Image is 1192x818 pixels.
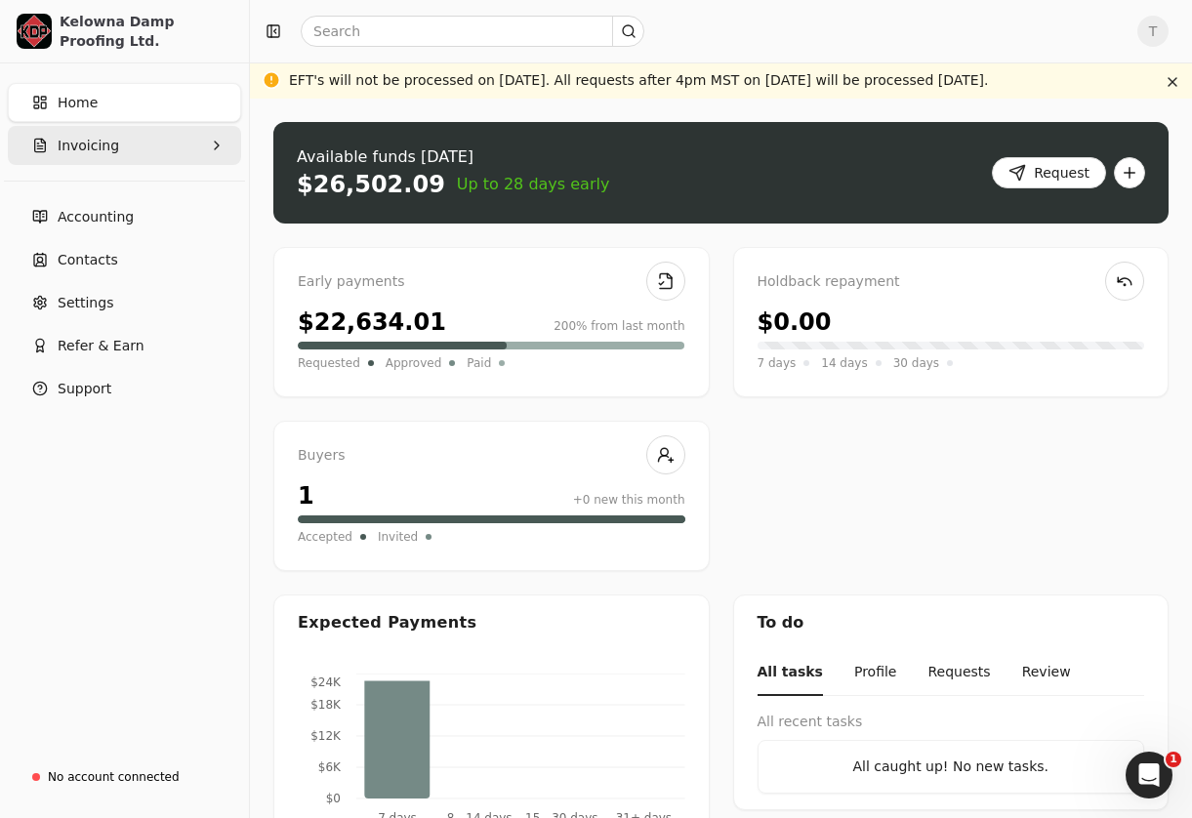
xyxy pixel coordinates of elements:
[301,16,644,47] input: Search
[992,157,1106,188] button: Request
[298,271,685,293] div: Early payments
[8,83,241,122] a: Home
[58,207,134,227] span: Accounting
[8,326,241,365] button: Refer & Earn
[48,768,180,786] div: No account connected
[821,353,867,373] span: 14 days
[758,712,1145,732] div: All recent tasks
[734,595,1169,650] div: To do
[8,240,241,279] a: Contacts
[60,12,232,51] div: Kelowna Damp Proofing Ltd.
[758,650,823,696] button: All tasks
[58,93,98,113] span: Home
[289,70,989,91] div: EFT's will not be processed on [DATE]. All requests after 4pm MST on [DATE] will be processed [DA...
[573,491,685,509] div: +0 new this month
[8,759,241,795] a: No account connected
[8,369,241,408] button: Support
[386,353,442,373] span: Approved
[298,305,446,340] div: $22,634.01
[467,353,491,373] span: Paid
[310,698,342,712] tspan: $18K
[758,305,832,340] div: $0.00
[58,293,113,313] span: Settings
[554,317,684,335] div: 200% from last month
[58,250,118,270] span: Contacts
[310,675,342,689] tspan: $24K
[774,757,1129,777] div: All caught up! No new tasks.
[297,145,609,169] div: Available funds [DATE]
[298,527,352,547] span: Accepted
[310,729,342,743] tspan: $12K
[298,353,360,373] span: Requested
[298,478,314,513] div: 1
[8,126,241,165] button: Invoicing
[1166,752,1181,767] span: 1
[758,271,1145,293] div: Holdback repayment
[8,197,241,236] a: Accounting
[854,650,897,696] button: Profile
[326,792,341,805] tspan: $0
[318,760,342,774] tspan: $6K
[58,336,144,356] span: Refer & Earn
[1126,752,1172,798] iframe: Intercom live chat
[893,353,939,373] span: 30 days
[457,173,610,196] span: Up to 28 days early
[58,379,111,399] span: Support
[758,353,797,373] span: 7 days
[378,527,418,547] span: Invited
[58,136,119,156] span: Invoicing
[298,611,476,634] div: Expected Payments
[8,283,241,322] a: Settings
[1022,650,1071,696] button: Review
[1137,16,1169,47] button: T
[297,169,445,200] div: $26,502.09
[927,650,990,696] button: Requests
[17,14,52,49] img: f4a783b0-c7ce-4d46-a338-3c1eb624d3c7.png
[298,445,685,467] div: Buyers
